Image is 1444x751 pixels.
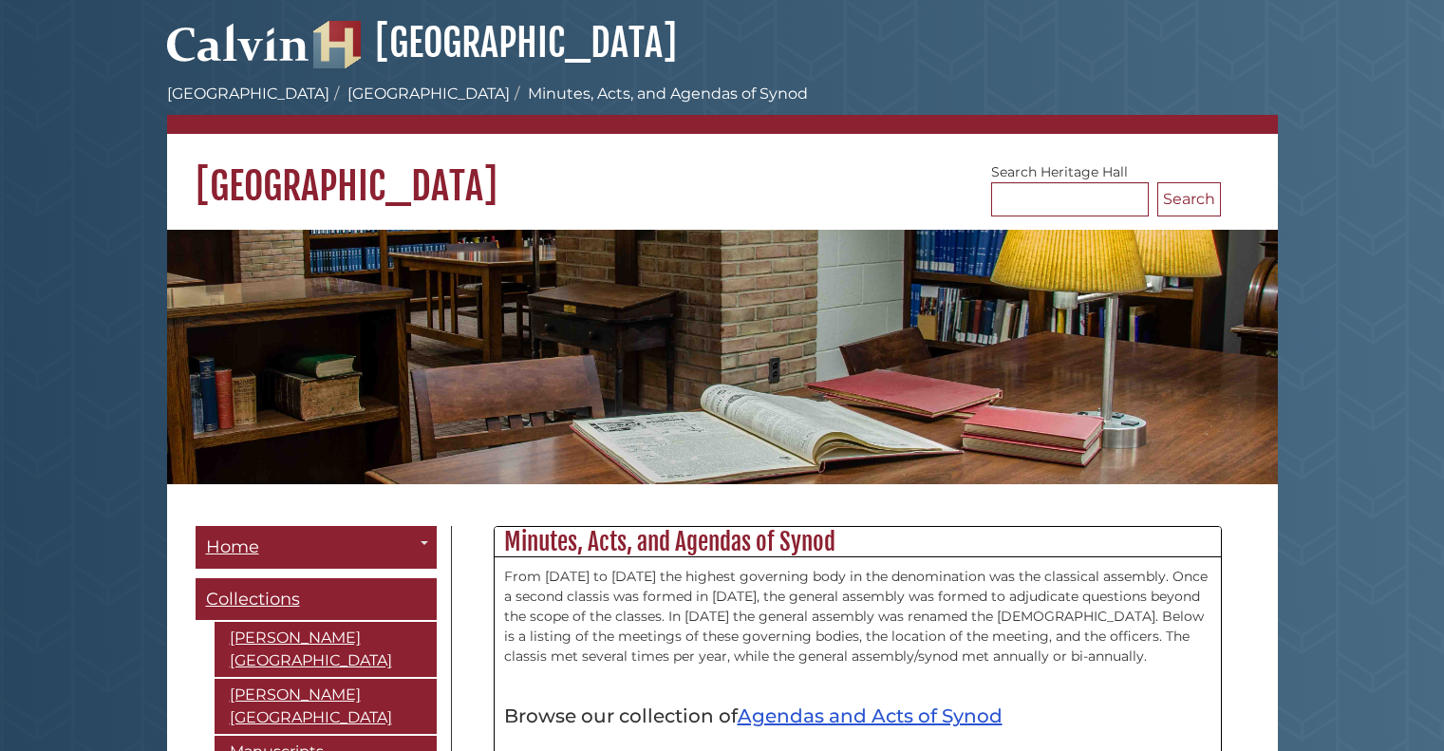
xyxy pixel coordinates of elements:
[196,526,437,569] a: Home
[196,578,437,621] a: Collections
[504,705,1211,726] h4: Browse our collection of
[167,15,309,68] img: Calvin
[313,21,361,68] img: Hekman Library Logo
[313,19,677,66] a: [GEOGRAPHIC_DATA]
[167,84,329,103] a: [GEOGRAPHIC_DATA]
[215,679,437,734] a: [PERSON_NAME][GEOGRAPHIC_DATA]
[510,83,808,105] li: Minutes, Acts, and Agendas of Synod
[167,44,309,61] a: Calvin University
[206,589,300,610] span: Collections
[495,527,1221,557] h2: Minutes, Acts, and Agendas of Synod
[738,704,1003,727] a: Agendas and Acts of Synod
[215,622,437,677] a: [PERSON_NAME][GEOGRAPHIC_DATA]
[206,536,259,557] span: Home
[347,84,510,103] a: [GEOGRAPHIC_DATA]
[167,134,1278,210] h1: [GEOGRAPHIC_DATA]
[167,83,1278,134] nav: breadcrumb
[1157,182,1221,216] button: Search
[504,567,1211,667] p: From [DATE] to [DATE] the highest governing body in the denomination was the classical assembly. ...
